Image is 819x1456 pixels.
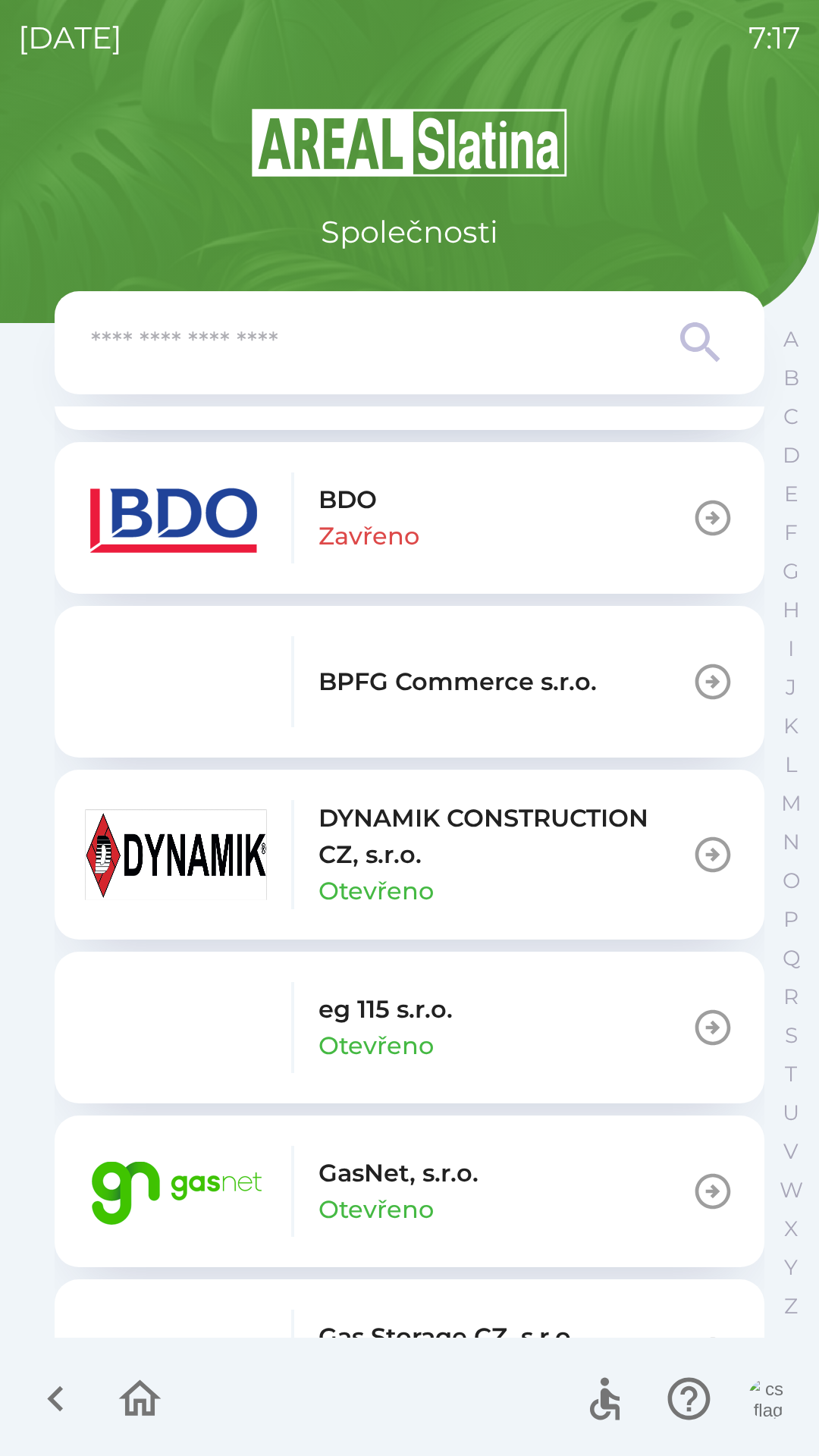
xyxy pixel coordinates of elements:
[783,1138,799,1165] p: V
[18,15,122,61] p: [DATE]
[85,1146,267,1237] img: 95bd5263-4d84-4234-8c68-46e365c669f1.png
[85,1310,267,1401] img: 2bd567fa-230c-43b3-b40d-8aef9e429395.png
[783,713,799,739] p: K
[783,365,799,391] p: B
[784,1293,798,1319] p: Z
[772,591,810,629] button: H
[318,873,434,909] p: Otevřeno
[318,1028,434,1064] p: Otevřeno
[784,519,798,546] p: F
[772,359,810,397] button: B
[85,809,267,900] img: 9aa1c191-0426-4a03-845b-4981a011e109.jpeg
[772,1171,810,1210] button: W
[85,636,267,727] img: f3b1b367-54a7-43c8-9d7e-84e812667233.png
[772,320,810,359] button: A
[55,1279,764,1431] button: Gas Storage CZ, s.r.o.Otevřeno
[772,668,810,707] button: J
[318,800,692,873] p: DYNAMIK CONSTRUCTION CZ, s.r.o.
[318,1319,577,1355] p: Gas Storage CZ, s.r.o.
[783,403,799,430] p: C
[772,629,810,668] button: I
[318,991,453,1028] p: eg 115 s.r.o.
[783,442,800,469] p: D
[772,475,810,513] button: E
[321,209,498,255] p: Společnosti
[318,482,377,518] p: BDO
[772,552,810,591] button: G
[772,397,810,436] button: C
[788,635,794,662] p: I
[772,1287,810,1326] button: Z
[772,1094,810,1132] button: U
[748,15,801,61] p: 7:17
[772,513,810,552] button: F
[772,745,810,784] button: L
[55,606,764,758] button: BPFG Commerce s.r.o.
[784,1216,798,1242] p: X
[783,906,799,933] p: P
[772,1210,810,1248] button: X
[780,1177,803,1203] p: W
[772,1055,810,1094] button: T
[772,1132,810,1171] button: V
[772,823,810,861] button: N
[772,707,810,745] button: K
[55,952,764,1103] button: eg 115 s.r.o.Otevřeno
[772,1248,810,1287] button: Y
[772,784,810,823] button: M
[85,472,267,563] img: ae7449ef-04f1-48ed-85b5-e61960c78b50.png
[785,1061,797,1087] p: T
[55,770,764,940] button: DYNAMIK CONSTRUCTION CZ, s.r.o.Otevřeno
[772,900,810,939] button: P
[55,1116,764,1267] button: GasNet, s.r.o.Otevřeno
[781,790,802,817] p: M
[772,939,810,977] button: Q
[55,442,764,594] button: BDOZavřeno
[784,481,799,507] p: E
[783,597,800,623] p: H
[772,861,810,900] button: O
[783,1100,799,1126] p: U
[783,558,799,585] p: G
[748,1379,789,1420] img: cs flag
[786,674,796,701] p: J
[783,868,800,894] p: O
[783,984,799,1010] p: R
[785,1022,798,1049] p: S
[772,1016,810,1055] button: S
[318,518,419,554] p: Zavřeno
[784,1254,798,1281] p: Y
[785,752,797,778] p: L
[783,326,799,353] p: A
[318,1191,434,1228] p: Otevřeno
[783,945,800,971] p: Q
[318,1155,479,1191] p: GasNet, s.r.o.
[55,106,764,179] img: Logo
[772,436,810,475] button: D
[783,829,800,855] p: N
[772,977,810,1016] button: R
[318,664,597,700] p: BPFG Commerce s.r.o.
[85,982,267,1073] img: 1a4889b5-dc5b-4fa6-815e-e1339c265386.png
